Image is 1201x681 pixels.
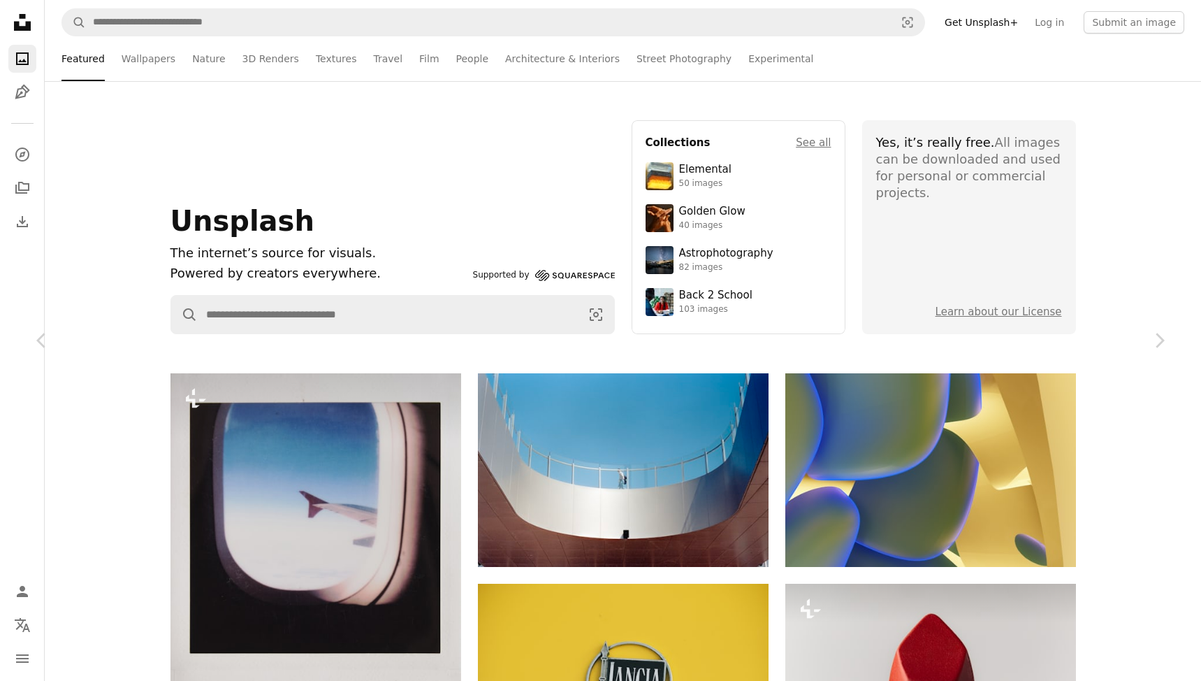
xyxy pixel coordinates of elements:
form: Find visuals sitewide [170,295,615,334]
img: premium_photo-1751985761161-8a269d884c29 [646,162,674,190]
a: Modern architecture with a person on a balcony [478,464,769,476]
a: Learn about our License [936,306,1062,318]
img: Modern architecture with a person on a balcony [478,373,769,567]
img: Abstract organic shapes with blue and yellow gradients [785,373,1076,567]
a: Photos [8,45,36,73]
a: Textures [316,36,357,81]
a: Astrophotography82 images [646,246,831,274]
p: Powered by creators everywhere. [170,264,467,284]
div: 50 images [679,178,731,189]
button: Visual search [891,9,924,36]
a: 3D Renders [242,36,299,81]
span: Yes, it’s really free. [876,135,995,150]
a: Architecture & Interiors [505,36,620,81]
button: Search Unsplash [62,9,86,36]
a: Golden Glow40 images [646,204,831,232]
a: Elemental50 images [646,162,831,190]
div: 103 images [679,304,752,315]
div: 40 images [679,220,745,231]
div: Astrophotography [679,247,773,261]
a: Back 2 School103 images [646,288,831,316]
a: Log in / Sign up [8,578,36,605]
a: Film [419,36,439,81]
a: Collections [8,174,36,202]
button: Visual search [578,296,614,334]
a: Download History [8,208,36,236]
h4: Collections [646,134,711,151]
button: Menu [8,645,36,673]
div: Elemental [679,163,731,177]
a: View from an airplane window, looking at the wing. [170,538,461,550]
a: Wallpapers [122,36,175,81]
a: Supported by [473,267,615,284]
div: 82 images [679,262,773,273]
button: Submit an image [1084,11,1184,34]
div: All images can be downloaded and used for personal or commercial projects. [876,134,1062,201]
div: Back 2 School [679,289,752,303]
img: premium_photo-1683135218355-6d72011bf303 [646,288,674,316]
a: Abstract organic shapes with blue and yellow gradients [785,464,1076,476]
a: Experimental [748,36,813,81]
a: Street Photography [636,36,731,81]
a: See all [796,134,831,151]
a: Get Unsplash+ [936,11,1026,34]
a: People [456,36,489,81]
a: Log in [1026,11,1072,34]
button: Language [8,611,36,639]
a: Next [1117,273,1201,408]
a: Illustrations [8,78,36,106]
img: photo-1538592487700-be96de73306f [646,246,674,274]
form: Find visuals sitewide [61,8,925,36]
a: Travel [373,36,402,81]
a: Explore [8,141,36,169]
img: premium_photo-1754759085924-d6c35cb5b7a4 [646,204,674,232]
h1: The internet’s source for visuals. [170,243,467,264]
button: Search Unsplash [171,296,198,334]
a: Nature [192,36,225,81]
div: Golden Glow [679,205,745,219]
span: Unsplash [170,205,314,237]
